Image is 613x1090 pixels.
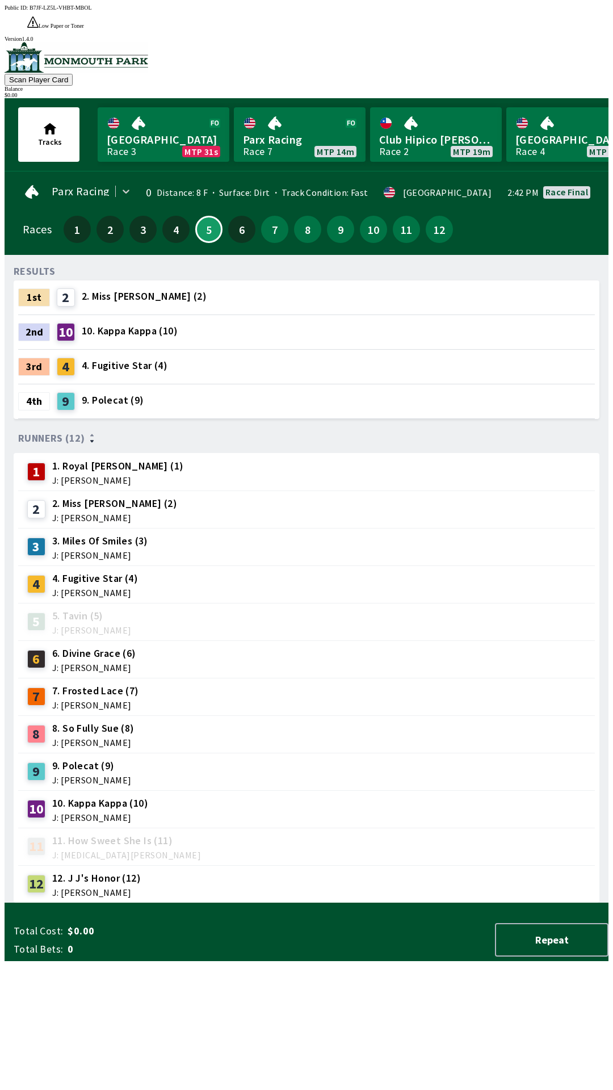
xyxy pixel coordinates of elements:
a: Club Hipico [PERSON_NAME]Race 2MTP 19m [370,107,502,162]
button: Repeat [495,923,608,957]
button: Scan Player Card [5,74,73,86]
button: 10 [360,216,387,243]
span: 11. How Sweet She Is (11) [52,833,201,848]
span: 2. Miss [PERSON_NAME] (2) [52,496,177,511]
span: 1. Royal [PERSON_NAME] (1) [52,459,183,473]
span: J: [PERSON_NAME] [52,888,141,897]
span: 8. So Fully Sue (8) [52,721,135,736]
button: 5 [195,216,222,243]
span: 2:42 PM [507,188,539,197]
span: J: [PERSON_NAME] [52,663,136,672]
span: 7 [264,225,285,233]
span: 4 [165,225,187,233]
span: 5. Tavin (5) [52,609,131,623]
button: 11 [393,216,420,243]
span: Tracks [38,137,62,147]
div: 10 [57,323,75,341]
span: 5 [199,227,219,232]
div: 10 [27,800,45,818]
button: 12 [426,216,453,243]
span: Track Condition: Fast [270,187,368,198]
button: 1 [64,216,91,243]
span: 10. Kappa Kappa (10) [52,796,148,811]
div: 2 [27,500,45,518]
span: 3 [132,225,154,233]
div: 9 [27,762,45,781]
span: Total Bets: [14,942,63,956]
span: Total Cost: [14,924,63,938]
div: 6 [27,650,45,668]
div: 12 [27,875,45,893]
span: 0 [68,942,246,956]
button: 2 [96,216,124,243]
div: 9 [57,392,75,410]
div: 3rd [18,358,50,376]
span: MTP 14m [317,147,354,156]
span: J: [PERSON_NAME] [52,775,131,785]
span: 2. Miss [PERSON_NAME] (2) [82,289,207,304]
span: B7JF-LZ5L-VHBT-MBOL [30,5,92,11]
span: 11 [396,225,417,233]
span: 10. Kappa Kappa (10) [82,324,178,338]
span: 12 [429,225,450,233]
div: RESULTS [14,267,56,276]
span: 12. J J's Honor (12) [52,871,141,886]
button: 7 [261,216,288,243]
span: J: [PERSON_NAME] [52,813,148,822]
span: 4. Fugitive Star (4) [82,358,167,373]
div: 3 [27,538,45,556]
span: 6 [231,225,253,233]
span: 9 [330,225,351,233]
div: Balance [5,86,608,92]
div: Version 1.4.0 [5,36,608,42]
span: 6. Divine Grace (6) [52,646,136,661]
div: 2 [57,288,75,307]
span: 8 [297,225,318,233]
span: J: [MEDICAL_DATA][PERSON_NAME] [52,850,201,860]
div: 4th [18,392,50,410]
div: 4 [57,358,75,376]
div: [GEOGRAPHIC_DATA] [403,188,492,197]
span: 2 [99,225,121,233]
div: 1 [27,463,45,481]
span: 10 [363,225,384,233]
span: J: [PERSON_NAME] [52,738,135,747]
img: venue logo [5,42,148,73]
div: Race 7 [243,147,272,156]
span: Runners (12) [18,434,85,443]
div: 2nd [18,323,50,341]
div: 0 [141,188,152,197]
div: 1st [18,288,50,307]
span: 1 [66,225,88,233]
span: Low Paper or Toner [39,23,84,29]
div: 7 [27,687,45,706]
div: 11 [27,837,45,856]
div: 4 [27,575,45,593]
span: 4. Fugitive Star (4) [52,571,138,586]
div: Public ID: [5,5,608,11]
span: [GEOGRAPHIC_DATA] [107,132,220,147]
span: Parx Racing [52,187,110,196]
span: 3. Miles Of Smiles (3) [52,534,148,548]
button: Tracks [18,107,79,162]
span: 9. Polecat (9) [82,393,144,408]
span: MTP 31s [184,147,218,156]
span: MTP 19m [453,147,490,156]
span: Club Hipico [PERSON_NAME] [379,132,493,147]
div: 8 [27,725,45,743]
div: Runners (12) [18,433,595,444]
div: Race 3 [107,147,136,156]
button: 8 [294,216,321,243]
div: Race 2 [379,147,409,156]
span: Distance: 8 F [157,187,208,198]
div: Race 4 [515,147,545,156]
span: Surface: Dirt [208,187,270,198]
button: 9 [327,216,354,243]
div: Races [23,225,52,234]
div: Race final [545,187,588,196]
span: Parx Racing [243,132,356,147]
div: $ 0.00 [5,92,608,98]
span: J: [PERSON_NAME] [52,513,177,522]
button: 3 [129,216,157,243]
span: J: [PERSON_NAME] [52,626,131,635]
